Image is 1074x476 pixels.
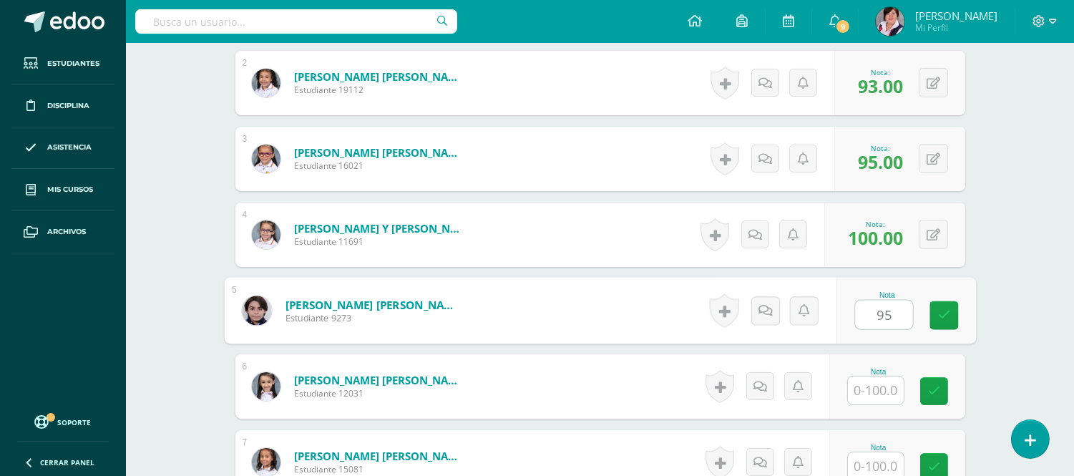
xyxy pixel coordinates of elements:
div: Nota: [848,219,903,229]
a: Estudiantes [11,43,114,85]
span: Estudiante 11691 [294,235,466,248]
a: [PERSON_NAME] y [PERSON_NAME] [294,221,466,235]
div: Nota [847,444,910,452]
span: Mis cursos [47,184,93,195]
a: Soporte [17,412,109,431]
a: Asistencia [11,127,114,170]
span: 100.00 [848,225,903,250]
span: Estudiante 19112 [294,84,466,96]
img: 797a030ff90c5dd9f77654e2c12d88e2.png [252,372,280,401]
span: Estudiantes [47,58,99,69]
span: Estudiante 15081 [294,463,466,475]
input: 0-100.0 [848,377,904,404]
div: Nota: [858,143,903,153]
span: Mi Perfil [915,21,997,34]
span: Estudiante 16021 [294,160,466,172]
a: [PERSON_NAME] [PERSON_NAME] [285,297,462,312]
div: Nota: [858,67,903,77]
input: 0-100.0 [855,301,912,329]
span: [PERSON_NAME] [915,9,997,23]
a: Disciplina [11,85,114,127]
span: Disciplina [47,100,89,112]
div: Nota [854,291,919,299]
div: Nota [847,368,910,376]
a: [PERSON_NAME] [PERSON_NAME] [294,449,466,463]
span: 93.00 [858,74,903,98]
span: Estudiante 12031 [294,387,466,399]
img: 53fd77d8738f82d7c774f8a6d498a083.png [252,145,280,173]
span: Cerrar panel [40,457,94,467]
span: Asistencia [47,142,92,153]
a: Mis cursos [11,169,114,211]
a: Archivos [11,211,114,253]
img: 6d1d213cd70bdcc6d4271d56317667e3.png [242,296,271,325]
a: [PERSON_NAME] [PERSON_NAME] [294,69,466,84]
img: 3192a045070c7a6c6e0256bb50f9b60a.png [876,7,904,36]
input: Busca un usuario... [135,9,457,34]
span: 9 [835,19,851,34]
img: 4836829d4f6ca20fef30f4a05b34dd4b.png [252,69,280,97]
span: Estudiante 9273 [285,312,462,325]
span: Archivos [47,226,86,238]
a: [PERSON_NAME] [PERSON_NAME] [294,373,466,387]
a: [PERSON_NAME] [PERSON_NAME] [294,145,466,160]
span: 95.00 [858,150,903,174]
img: f889c34446af05b2af3e52169b6fcce0.png [252,220,280,249]
span: Soporte [58,417,92,427]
